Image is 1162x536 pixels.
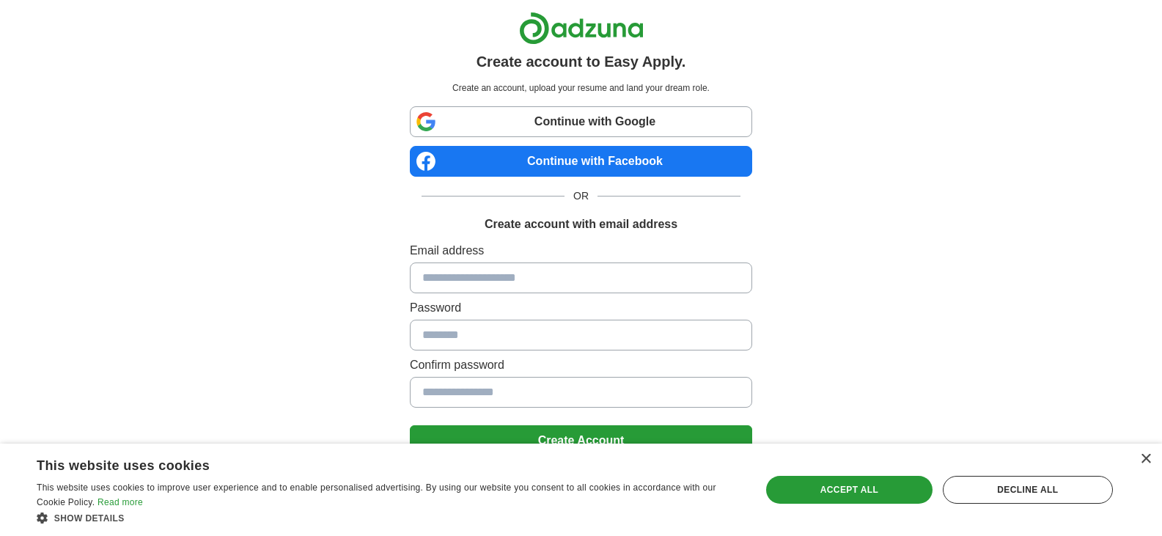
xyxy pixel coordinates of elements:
div: Show details [37,510,740,525]
div: This website uses cookies [37,452,703,474]
div: Decline all [943,476,1113,504]
div: Close [1140,454,1151,465]
div: Accept all [766,476,933,504]
label: Password [410,299,752,317]
span: This website uses cookies to improve user experience and to enable personalised advertising. By u... [37,482,716,507]
p: Create an account, upload your resume and land your dream role. [413,81,749,95]
button: Create Account [410,425,752,456]
h1: Create account with email address [485,216,677,233]
label: Email address [410,242,752,260]
a: Continue with Facebook [410,146,752,177]
img: Adzuna logo [519,12,644,45]
span: OR [565,188,597,204]
a: Read more, opens a new window [98,497,143,507]
label: Confirm password [410,356,752,374]
span: Show details [54,513,125,524]
h1: Create account to Easy Apply. [477,51,686,73]
a: Continue with Google [410,106,752,137]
